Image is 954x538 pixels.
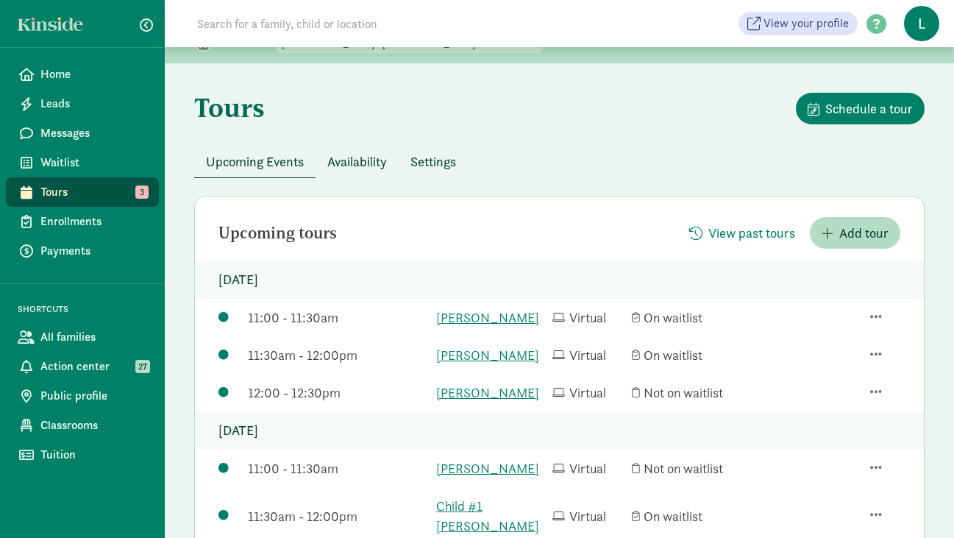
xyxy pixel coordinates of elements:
[40,124,147,142] span: Messages
[796,93,925,124] button: Schedule a tour
[6,381,159,411] a: Public profile
[6,118,159,148] a: Messages
[135,360,150,373] span: 27
[316,146,399,177] button: Availability
[810,217,900,249] button: Add tour
[399,146,468,177] button: Settings
[904,6,939,41] span: L
[206,152,304,171] span: Upcoming Events
[248,506,429,526] div: 11:30am - 12:00pm
[6,440,159,470] a: Tuition
[552,383,625,403] div: Virtual
[218,224,337,242] h2: Upcoming tours
[880,467,954,538] iframe: Chat Widget
[436,459,545,478] a: [PERSON_NAME]
[839,223,889,243] span: Add tour
[436,496,545,536] a: Child #1 [PERSON_NAME]
[40,95,147,113] span: Leads
[552,345,625,365] div: Virtual
[40,417,147,434] span: Classrooms
[194,93,265,122] h1: Tours
[195,411,924,450] p: [DATE]
[327,152,387,171] span: Availability
[738,12,858,35] a: View your profile
[40,213,147,230] span: Enrollments
[6,352,159,381] a: Action center 27
[6,60,159,89] a: Home
[552,459,625,478] div: Virtual
[677,225,807,242] a: View past tours
[194,146,316,177] button: Upcoming Events
[436,345,545,365] a: [PERSON_NAME]
[6,177,159,207] a: Tours 3
[708,223,795,243] span: View past tours
[632,345,741,365] div: On waitlist
[410,152,456,171] span: Settings
[40,154,147,171] span: Waitlist
[248,308,429,328] div: 11:00 - 11:30am
[248,459,429,478] div: 11:00 - 11:30am
[40,66,147,83] span: Home
[632,506,741,526] div: On waitlist
[195,261,924,299] p: [DATE]
[40,358,147,375] span: Action center
[188,9,601,38] input: Search for a family, child or location
[763,15,849,32] span: View your profile
[248,383,429,403] div: 12:00 - 12:30pm
[6,236,159,266] a: Payments
[6,322,159,352] a: All families
[40,183,147,201] span: Tours
[40,387,147,405] span: Public profile
[6,207,159,236] a: Enrollments
[677,217,807,249] button: View past tours
[40,446,147,464] span: Tuition
[552,308,625,328] div: Virtual
[6,148,159,177] a: Waitlist
[632,308,741,328] div: On waitlist
[135,185,149,199] span: 3
[6,411,159,440] a: Classrooms
[632,459,741,478] div: Not on waitlist
[40,328,147,346] span: All families
[40,242,147,260] span: Payments
[825,99,913,118] span: Schedule a tour
[552,506,625,526] div: Virtual
[248,345,429,365] div: 11:30am - 12:00pm
[436,308,545,328] a: [PERSON_NAME]
[632,383,741,403] div: Not on waitlist
[436,383,545,403] a: [PERSON_NAME]
[6,89,159,118] a: Leads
